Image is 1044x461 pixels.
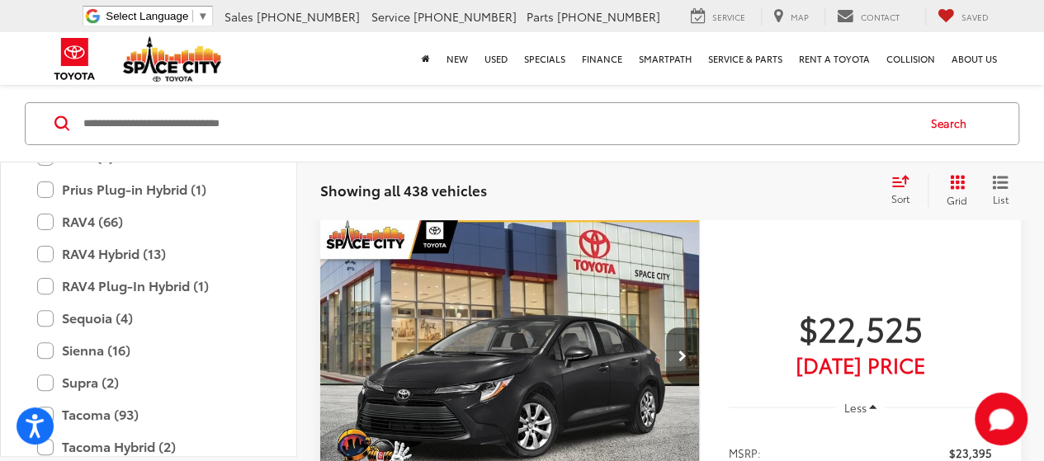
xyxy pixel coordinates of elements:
[729,445,761,461] span: MSRP:
[824,7,912,26] a: Contact
[700,32,791,85] a: Service & Parts
[666,327,699,385] button: Next image
[37,400,260,429] label: Tacoma (93)
[574,32,631,85] a: Finance
[82,104,915,143] input: Search by Make, Model, or Keyword
[949,445,992,461] span: $23,395
[947,193,967,207] span: Grid
[961,11,989,23] span: Saved
[106,10,188,22] span: Select Language
[197,10,208,22] span: ▼
[943,32,1005,85] a: About Us
[192,10,193,22] span: ​
[37,239,260,268] label: RAV4 Hybrid (13)
[883,174,928,207] button: Select sort value
[729,307,992,348] span: $22,525
[836,393,886,423] button: Less
[712,11,745,23] span: Service
[37,303,260,332] label: Sequoia (4)
[992,192,1009,206] span: List
[320,180,487,200] span: Showing all 438 vehicles
[925,7,1001,26] a: My Saved Vehicles
[891,191,909,205] span: Sort
[37,175,260,204] label: Prius Plug-in Hybrid (1)
[631,32,700,85] a: SmartPath
[37,368,260,397] label: Supra (2)
[678,7,758,26] a: Service
[761,7,821,26] a: Map
[37,271,260,300] label: RAV4 Plug-In Hybrid (1)
[438,32,476,85] a: New
[975,393,1027,445] button: Toggle Chat Window
[980,174,1021,207] button: List View
[37,207,260,236] label: RAV4 (66)
[527,8,554,25] span: Parts
[557,8,660,25] span: [PHONE_NUMBER]
[915,103,990,144] button: Search
[44,32,106,86] img: Toyota
[791,32,878,85] a: Rent a Toyota
[106,10,208,22] a: Select Language​
[476,32,516,85] a: Used
[123,36,222,82] img: Space City Toyota
[37,432,260,461] label: Tacoma Hybrid (2)
[257,8,360,25] span: [PHONE_NUMBER]
[224,8,253,25] span: Sales
[37,336,260,365] label: Sienna (16)
[928,174,980,207] button: Grid View
[516,32,574,85] a: Specials
[878,32,943,85] a: Collision
[413,32,438,85] a: Home
[413,8,517,25] span: [PHONE_NUMBER]
[975,393,1027,445] svg: Start Chat
[729,356,992,373] span: [DATE] Price
[843,400,866,415] span: Less
[791,11,809,23] span: Map
[371,8,410,25] span: Service
[861,11,900,23] span: Contact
